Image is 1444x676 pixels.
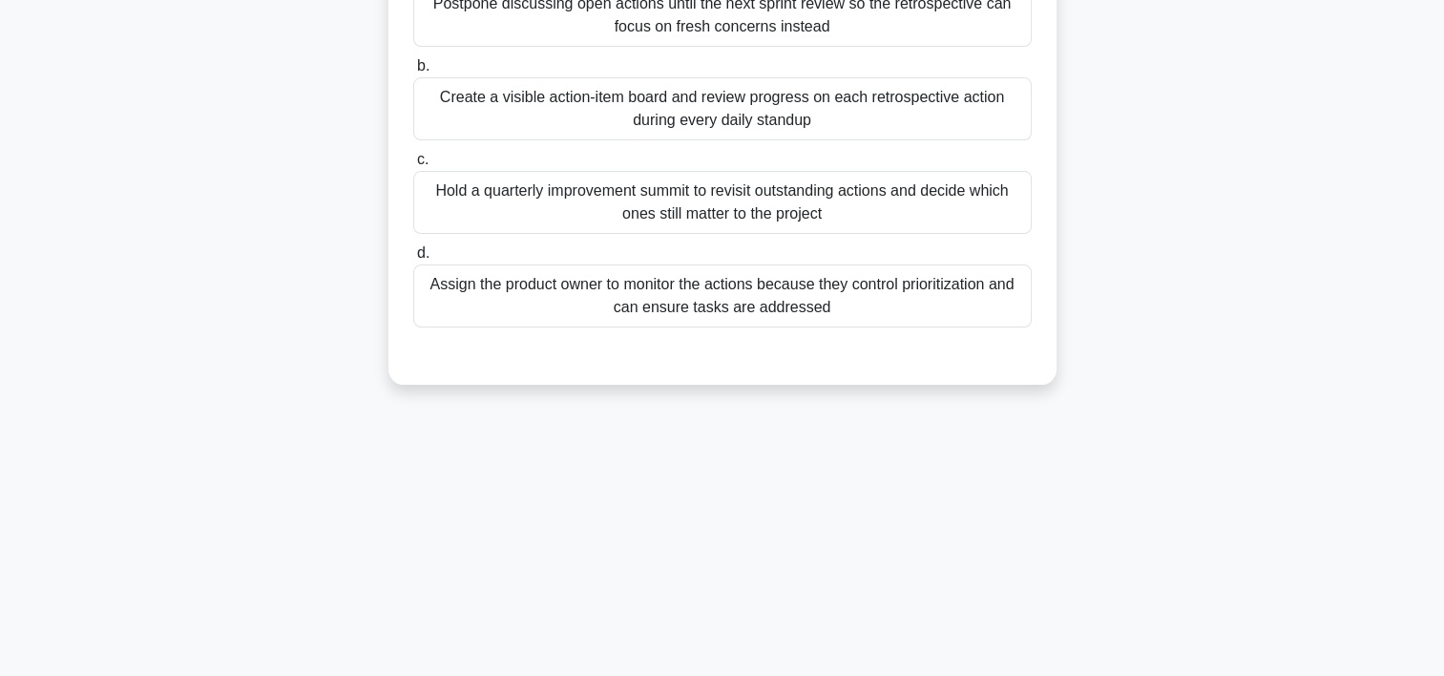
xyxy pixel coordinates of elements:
[413,77,1032,140] div: Create a visible action-item board and review progress on each retrospective action during every ...
[417,244,429,261] span: d.
[413,171,1032,234] div: Hold a quarterly improvement summit to revisit outstanding actions and decide which ones still ma...
[413,264,1032,327] div: Assign the product owner to monitor the actions because they control prioritization and can ensur...
[417,57,429,74] span: b.
[417,151,429,167] span: c.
